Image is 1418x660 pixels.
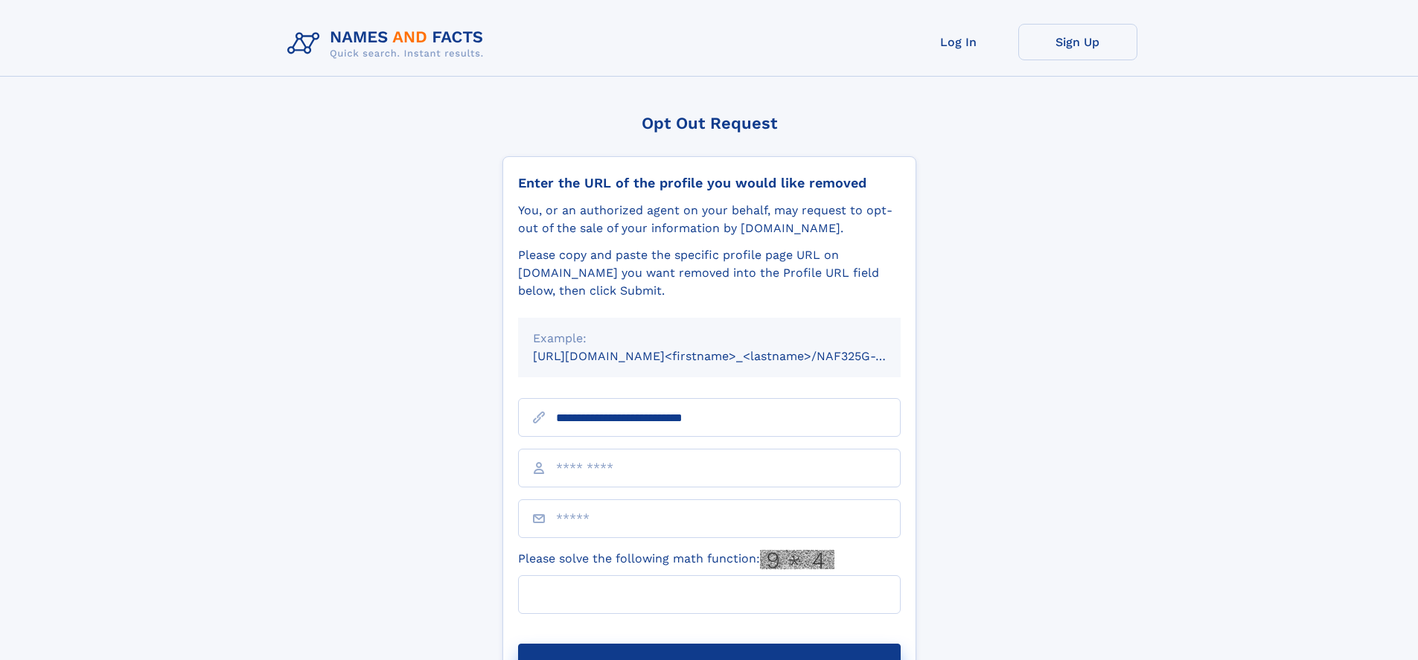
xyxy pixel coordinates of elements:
div: Opt Out Request [502,114,916,132]
div: Enter the URL of the profile you would like removed [518,175,901,191]
label: Please solve the following math function: [518,550,834,569]
div: Please copy and paste the specific profile page URL on [DOMAIN_NAME] you want removed into the Pr... [518,246,901,300]
div: Example: [533,330,886,347]
div: You, or an authorized agent on your behalf, may request to opt-out of the sale of your informatio... [518,202,901,237]
a: Sign Up [1018,24,1137,60]
a: Log In [899,24,1018,60]
img: Logo Names and Facts [281,24,496,64]
small: [URL][DOMAIN_NAME]<firstname>_<lastname>/NAF325G-xxxxxxxx [533,349,929,363]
